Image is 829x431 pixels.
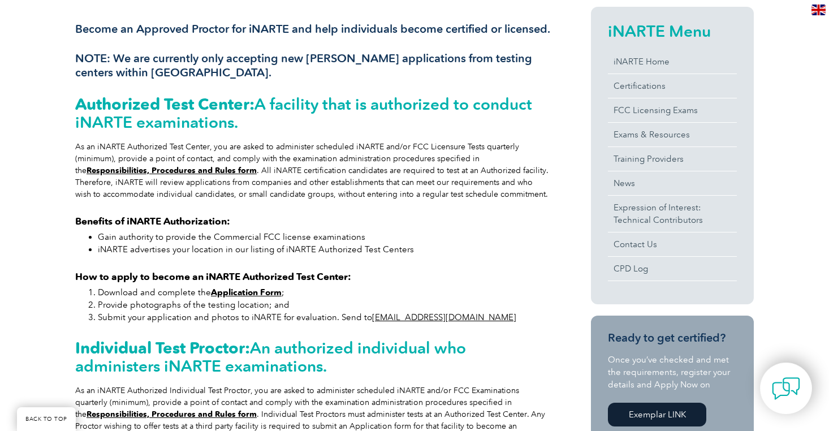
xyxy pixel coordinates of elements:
a: Responsibilities, Procedures and Rules form [87,166,257,175]
div: As an iNARTE Authorized Test Center, you are asked to administer scheduled iNARTE and/or FCC Lice... [75,141,550,200]
li: Provide photographs of the testing location; and [98,299,550,311]
a: Application Form [211,287,282,298]
h2: An authorized individual who administers iNARTE examinations. [75,339,550,375]
h2: A facility that is authorized to conduct iNARTE examinations. [75,95,550,131]
li: iNARTE advertises your location in our listing of iNARTE Authorized Test Centers [98,243,550,256]
strong: Individual Test Proctor: [75,338,250,357]
h3: NOTE: We are currently only accepting new [PERSON_NAME] applications from testing centers within ... [75,51,550,80]
a: Certifications [608,74,737,98]
strong: How to apply to become an iNARTE Authorized Test Center: [75,271,351,282]
a: Contact Us [608,232,737,256]
a: BACK TO TOP [17,407,76,431]
strong: Authorized Test Center: [75,94,254,114]
img: en [811,5,826,15]
a: iNARTE Home [608,50,737,74]
p: Once you’ve checked and met the requirements, register your details and Apply Now on [608,354,737,391]
a: Exams & Resources [608,123,737,146]
a: News [608,171,737,195]
li: Download and complete the ; [98,286,550,299]
a: [EMAIL_ADDRESS][DOMAIN_NAME] [372,312,516,322]
a: Responsibilities, Procedures and Rules form [87,410,257,419]
a: Expression of Interest:Technical Contributors [608,196,737,232]
h2: iNARTE Menu [608,22,737,40]
li: Submit your application and photos to iNARTE for evaluation. Send to [98,311,550,324]
a: CPD Log [608,257,737,281]
h3: Ready to get certified? [608,331,737,345]
a: Exemplar LINK [608,403,706,426]
h3: Become an Approved Proctor for iNARTE and help individuals become certified or licensed. [75,22,550,36]
img: contact-chat.png [772,374,800,403]
a: Training Providers [608,147,737,171]
a: FCC Licensing Exams [608,98,737,122]
li: Gain authority to provide the Commercial FCC license examinations [98,231,550,243]
strong: Benefits of iNARTE Authorization: [75,215,230,227]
